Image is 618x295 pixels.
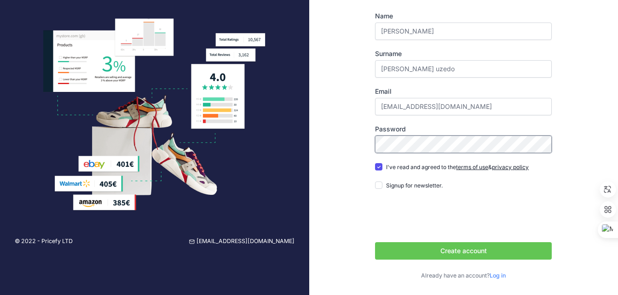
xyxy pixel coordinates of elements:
[375,87,552,96] label: Email
[490,272,506,279] a: Log in
[386,182,443,189] span: Signup for newsletter.
[15,237,73,246] p: © 2022 - Pricefy LTD
[386,164,529,170] span: I've read and agreed to the &
[375,125,552,134] label: Password
[375,272,552,280] p: Already have an account?
[375,49,552,58] label: Surname
[492,164,529,170] a: privacy policy
[375,199,515,235] iframe: reCAPTCHA
[375,242,552,260] button: Create account
[189,237,295,246] a: [EMAIL_ADDRESS][DOMAIN_NAME]
[375,11,552,21] label: Name
[456,164,488,170] a: terms of use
